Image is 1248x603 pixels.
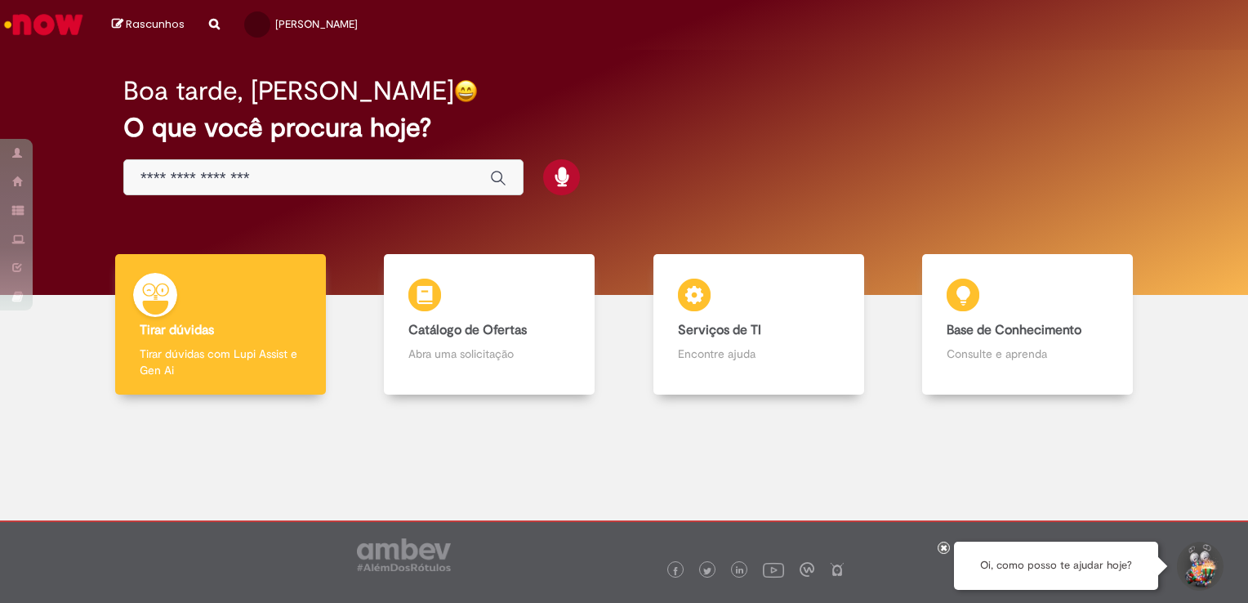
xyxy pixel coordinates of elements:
div: Oi, como posso te ajudar hoje? [954,542,1158,590]
span: Rascunhos [126,16,185,32]
p: Encontre ajuda [678,346,840,362]
b: Catálogo de Ofertas [408,322,527,338]
b: Tirar dúvidas [140,322,214,338]
img: happy-face.png [454,79,478,103]
a: Serviços de TI Encontre ajuda [624,254,894,395]
img: logo_footer_linkedin.png [736,566,744,576]
button: Iniciar Conversa de Suporte [1174,542,1223,591]
a: Base de Conhecimento Consulte e aprenda [894,254,1163,395]
h2: Boa tarde, [PERSON_NAME] [123,77,454,105]
a: Catálogo de Ofertas Abra uma solicitação [355,254,625,395]
a: Rascunhos [112,17,185,33]
img: ServiceNow [2,8,86,41]
b: Serviços de TI [678,322,761,338]
img: logo_footer_youtube.png [763,559,784,580]
a: Tirar dúvidas Tirar dúvidas com Lupi Assist e Gen Ai [86,254,355,395]
b: Base de Conhecimento [947,322,1081,338]
p: Consulte e aprenda [947,346,1108,362]
img: logo_footer_twitter.png [703,567,711,575]
span: [PERSON_NAME] [275,17,358,31]
p: Tirar dúvidas com Lupi Assist e Gen Ai [140,346,301,378]
h2: O que você procura hoje? [123,114,1125,142]
img: logo_footer_facebook.png [671,567,680,575]
p: Abra uma solicitação [408,346,570,362]
img: logo_footer_workplace.png [800,562,814,577]
img: logo_footer_ambev_rotulo_gray.png [357,538,451,571]
img: logo_footer_naosei.png [830,562,845,577]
